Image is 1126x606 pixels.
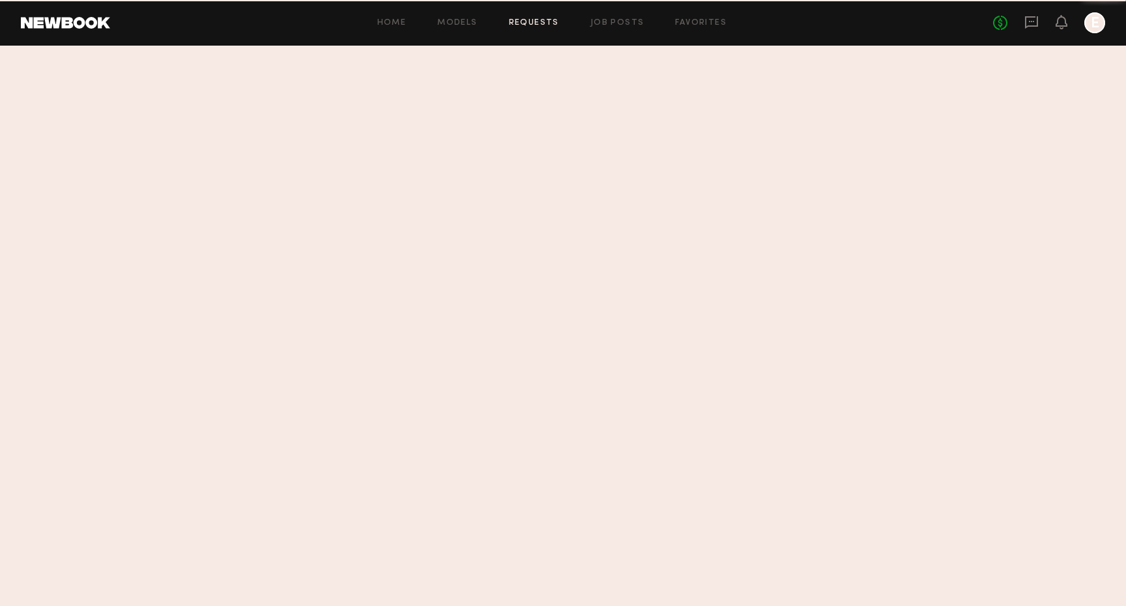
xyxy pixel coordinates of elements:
[437,19,477,27] a: Models
[590,19,644,27] a: Job Posts
[377,19,407,27] a: Home
[1084,12,1105,33] a: E
[675,19,727,27] a: Favorites
[509,19,559,27] a: Requests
